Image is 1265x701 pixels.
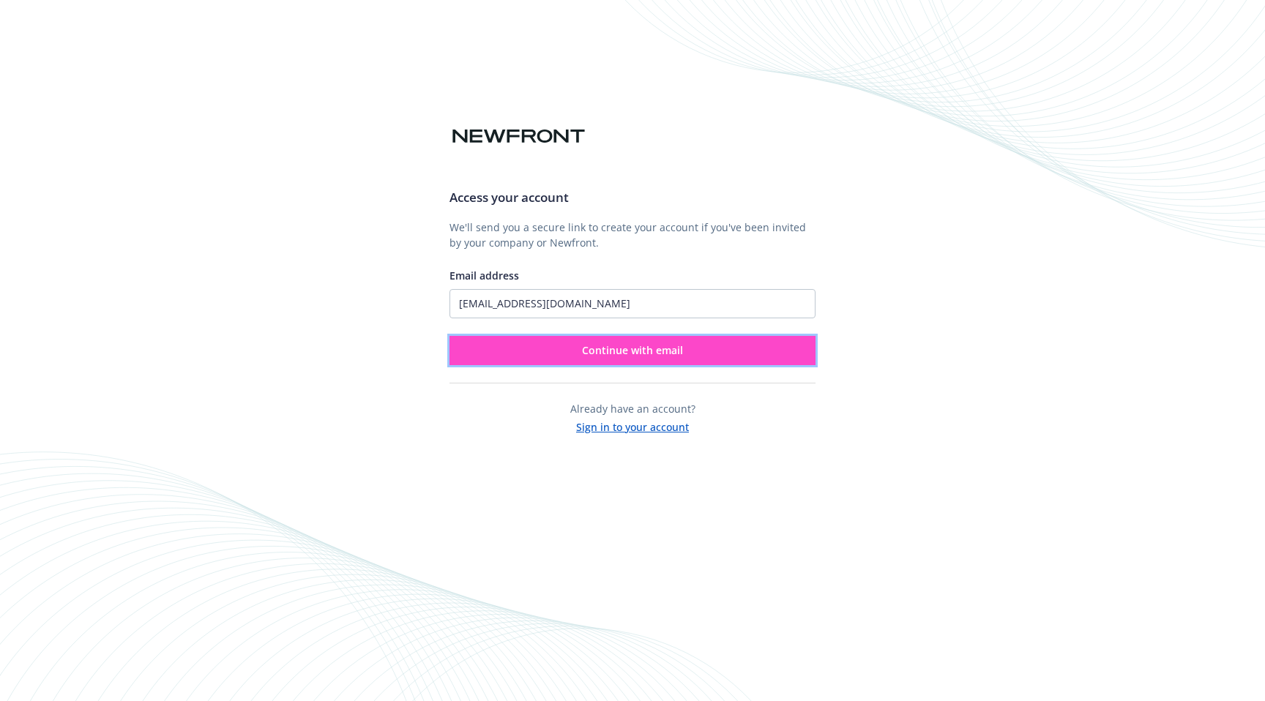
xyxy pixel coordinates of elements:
span: Email address [449,269,519,282]
span: Continue with email [582,343,683,357]
button: Sign in to your account [576,416,689,435]
h3: Access your account [449,188,816,207]
span: Already have an account? [570,402,695,416]
img: Newfront logo [449,124,588,149]
p: We'll send you a secure link to create your account if you've been invited by your company or New... [449,220,816,250]
input: Enter your email [449,289,816,318]
button: Continue with email [449,336,816,365]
